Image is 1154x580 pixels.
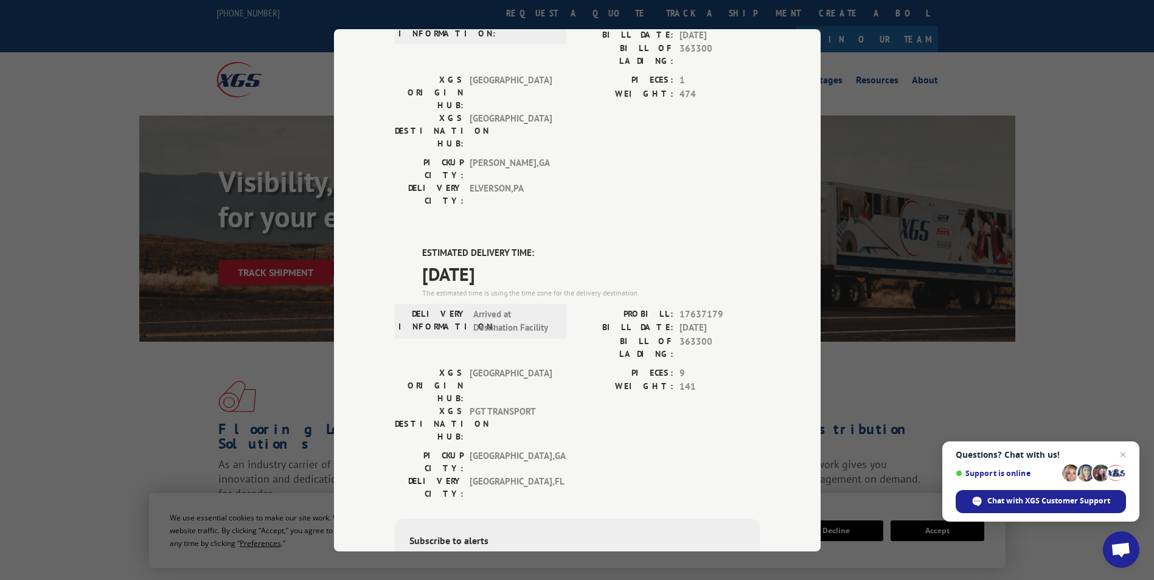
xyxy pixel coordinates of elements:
div: Get texted with status updates for this shipment. Message and data rates may apply. Message frequ... [409,550,745,578]
span: Questions? Chat with us! [956,450,1126,460]
span: [GEOGRAPHIC_DATA] , FL [470,474,552,500]
span: [PERSON_NAME] , GA [470,156,552,182]
span: PGT TRANSPORT [470,404,552,443]
label: BILL DATE: [577,321,673,335]
label: XGS ORIGIN HUB: [395,74,464,112]
span: Close chat [1116,447,1130,462]
label: PIECES: [577,74,673,88]
label: DELIVERY INFORMATION: [398,15,467,40]
span: 9 [680,366,760,380]
span: [GEOGRAPHIC_DATA] [470,112,552,150]
div: Subscribe to alerts [409,533,745,550]
label: DELIVERY CITY: [395,474,464,500]
label: ESTIMATED DELIVERY TIME: [422,246,760,260]
span: ELVERSON , PA [470,182,552,207]
span: Arrived at Destination Facility [473,307,555,334]
label: DELIVERY INFORMATION: [398,307,467,334]
span: 1 [680,74,760,88]
span: 141 [680,380,760,394]
label: XGS ORIGIN HUB: [395,366,464,404]
label: XGS DESTINATION HUB: [395,112,464,150]
label: DELIVERY CITY: [395,182,464,207]
span: [GEOGRAPHIC_DATA] [470,74,552,112]
span: [DATE] [680,321,760,335]
span: [GEOGRAPHIC_DATA] , GA [470,449,552,474]
span: Chat with XGS Customer Support [987,495,1110,506]
div: Open chat [1103,531,1139,568]
label: XGS DESTINATION HUB: [395,404,464,443]
label: BILL DATE: [577,28,673,42]
span: Support is online [956,469,1058,478]
label: WEIGHT: [577,380,673,394]
span: [DATE] [422,260,760,287]
label: PICKUP CITY: [395,449,464,474]
label: BILL OF LADING: [577,334,673,360]
span: [GEOGRAPHIC_DATA] [470,366,552,404]
div: Chat with XGS Customer Support [956,490,1126,513]
span: 363300 [680,42,760,67]
label: BILL OF LADING: [577,42,673,67]
label: WEIGHT: [577,87,673,101]
label: PROBILL: [577,307,673,321]
span: [DATE] [680,28,760,42]
span: 363300 [680,334,760,360]
span: 474 [680,87,760,101]
label: PIECES: [577,366,673,380]
span: 17637179 [680,307,760,321]
label: PICKUP CITY: [395,156,464,182]
div: The estimated time is using the time zone for the delivery destination. [422,287,760,298]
